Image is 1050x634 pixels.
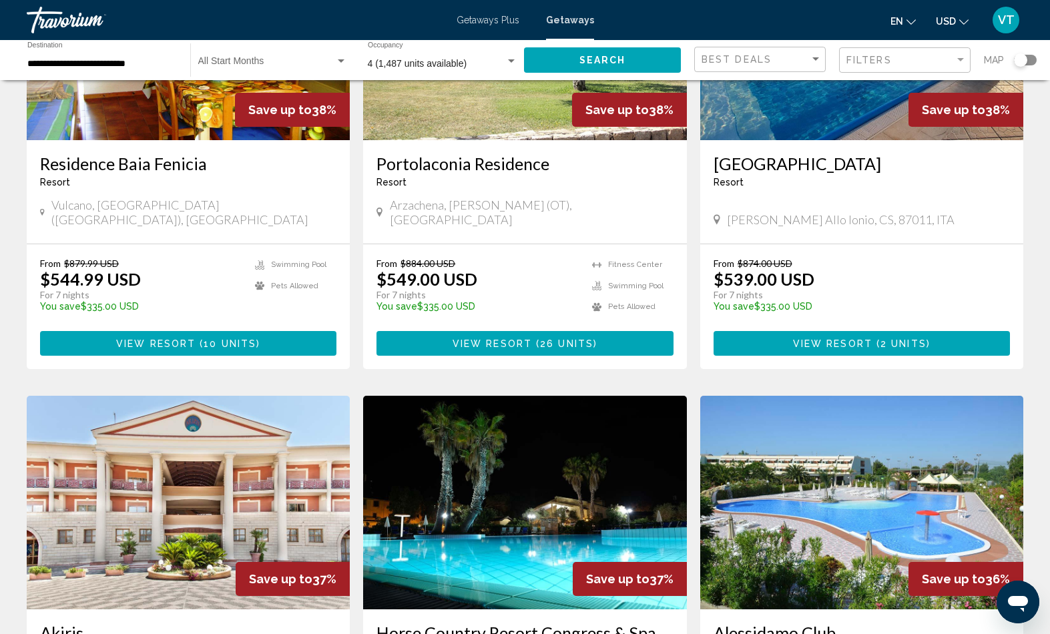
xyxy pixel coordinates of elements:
[376,258,397,269] span: From
[40,153,336,174] a: Residence Baia Fenicia
[700,396,1023,609] img: ii_als1.jpg
[235,93,350,127] div: 38%
[249,572,312,586] span: Save up to
[702,54,822,65] mat-select: Sort by
[540,338,593,349] span: 26 units
[908,562,1023,596] div: 36%
[714,258,734,269] span: From
[401,258,455,269] span: $884.00 USD
[271,260,326,269] span: Swimming Pool
[714,301,754,312] span: You save
[738,258,792,269] span: $874.00 USD
[714,269,814,289] p: $539.00 USD
[846,55,892,65] span: Filters
[872,338,931,349] span: ( )
[839,47,971,74] button: Filter
[922,572,985,586] span: Save up to
[727,212,955,227] span: [PERSON_NAME] allo Ionio, CS, 87011, ITA
[998,13,1015,27] span: VT
[390,198,674,227] span: Arzachena, [PERSON_NAME] (OT), [GEOGRAPHIC_DATA]
[40,269,141,289] p: $544.99 USD
[714,301,997,312] p: $335.00 USD
[793,338,872,349] span: View Resort
[236,562,350,596] div: 37%
[27,7,443,33] a: Travorium
[376,153,673,174] a: Portolaconia Residence
[936,11,969,31] button: Change currency
[714,153,1010,174] a: [GEOGRAPHIC_DATA]
[880,338,927,349] span: 2 units
[376,301,417,312] span: You save
[890,16,903,27] span: en
[376,289,578,301] p: For 7 nights
[989,6,1023,34] button: User Menu
[908,93,1023,127] div: 38%
[248,103,312,117] span: Save up to
[40,331,336,356] button: View Resort(10 units)
[573,562,687,596] div: 37%
[40,301,81,312] span: You save
[608,282,664,290] span: Swimming Pool
[204,338,256,349] span: 10 units
[585,103,649,117] span: Save up to
[936,16,956,27] span: USD
[116,338,196,349] span: View Resort
[532,338,597,349] span: ( )
[376,177,407,188] span: Resort
[457,15,519,25] a: Getaways Plus
[40,301,242,312] p: $335.00 USD
[579,55,626,66] span: Search
[376,301,578,312] p: $335.00 USD
[196,338,260,349] span: ( )
[376,269,477,289] p: $549.00 USD
[546,15,594,25] a: Getaways
[997,581,1039,623] iframe: Кнопка запуска окна обмена сообщениями
[714,177,744,188] span: Resort
[40,289,242,301] p: For 7 nights
[714,289,997,301] p: For 7 nights
[890,11,916,31] button: Change language
[271,282,318,290] span: Pets Allowed
[363,396,686,609] img: ii_hcn1.jpg
[376,331,673,356] button: View Resort(26 units)
[368,58,467,69] span: 4 (1,487 units available)
[51,198,337,227] span: Vulcano, [GEOGRAPHIC_DATA] ([GEOGRAPHIC_DATA]), [GEOGRAPHIC_DATA]
[572,93,687,127] div: 38%
[27,396,350,609] img: ii_aki1.jpg
[702,54,772,65] span: Best Deals
[40,177,70,188] span: Resort
[922,103,985,117] span: Save up to
[586,572,649,586] span: Save up to
[984,51,1004,69] span: Map
[524,47,681,72] button: Search
[453,338,532,349] span: View Resort
[608,302,655,311] span: Pets Allowed
[40,258,61,269] span: From
[714,331,1010,356] button: View Resort(2 units)
[64,258,119,269] span: $879.99 USD
[608,260,662,269] span: Fitness Center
